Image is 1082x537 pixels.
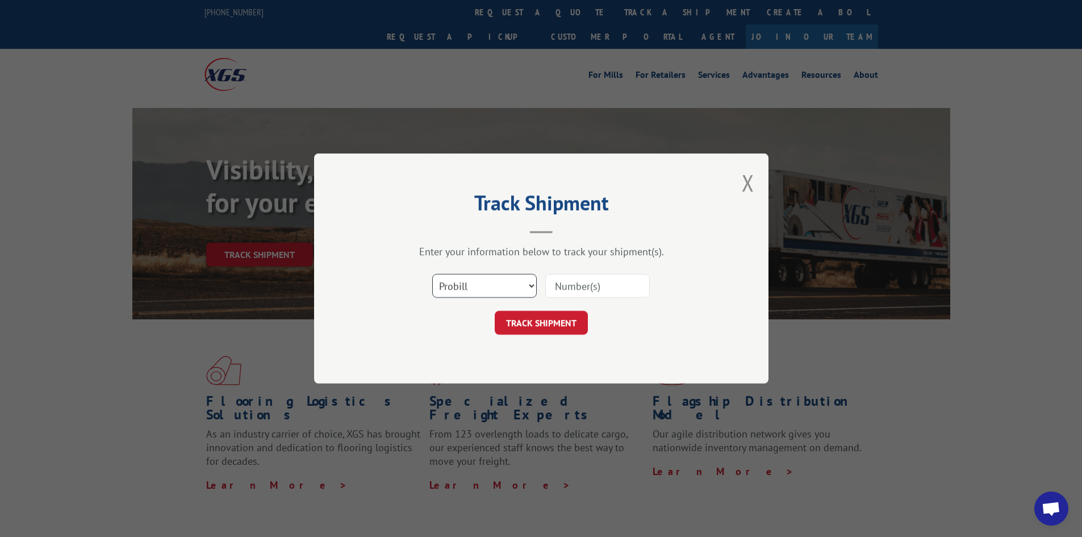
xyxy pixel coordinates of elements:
[371,245,712,258] div: Enter your information below to track your shipment(s).
[742,168,754,198] button: Close modal
[371,195,712,217] h2: Track Shipment
[495,311,588,335] button: TRACK SHIPMENT
[545,274,650,298] input: Number(s)
[1034,492,1068,526] div: Open chat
